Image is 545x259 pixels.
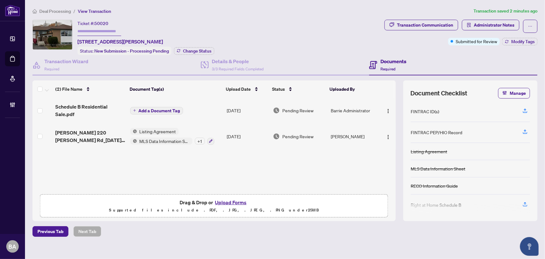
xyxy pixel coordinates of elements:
span: Required [44,67,59,71]
span: [STREET_ADDRESS][PERSON_NAME] [77,38,163,45]
td: Barrie Administrator [328,98,379,123]
span: Submitted for Review [456,38,497,45]
span: BA [9,242,17,251]
img: Document Status [273,107,280,114]
span: Pending Review [282,133,314,140]
div: Right at Home Schedule B [411,201,461,208]
span: Listing Agreement [137,128,179,135]
span: Drag & Drop orUpload FormsSupported files include .PDF, .JPG, .JPEG, .PNG under25MB [40,195,388,218]
span: Deal Processing [39,8,71,14]
th: Uploaded By [327,80,378,98]
img: IMG-E12361736_1.jpg [33,20,72,49]
button: Modify Tags [502,38,538,45]
img: Status Icon [130,128,137,135]
button: Administrator Notes [462,20,519,30]
button: Upload Forms [213,198,248,206]
span: solution [467,23,471,27]
button: Change Status [174,47,214,55]
h4: Transaction Wizard [44,58,88,65]
td: [PERSON_NAME] [328,123,379,150]
button: Logo [383,131,393,141]
span: Upload Date [226,86,251,93]
div: FINTRAC PEP/HIO Record [411,129,462,136]
td: [DATE] [224,98,270,123]
div: FINTRAC ID(s) [411,108,439,115]
button: Next Tab [73,226,101,237]
div: Listing Agreement [411,148,447,155]
img: Logo [386,135,391,140]
span: home [32,9,37,13]
span: Document Checklist [411,89,468,98]
button: Logo [383,105,393,115]
img: Status Icon [130,138,137,145]
span: ellipsis [528,24,533,28]
span: View Transaction [78,8,111,14]
span: Schedule B Residential Sale.pdf [55,103,125,118]
span: Drag & Drop or [180,198,248,206]
div: MLS Data Information Sheet [411,165,465,172]
img: logo [5,5,20,16]
span: 50020 [94,21,108,26]
span: New Submission - Processing Pending [94,48,169,54]
button: Add a Document Tag [130,107,183,114]
span: Add a Document Tag [139,109,180,113]
img: Logo [386,109,391,114]
th: Upload Date [223,80,269,98]
button: Manage [498,88,530,99]
button: Status IconListing AgreementStatus IconMLS Data Information Sheet+1 [130,128,214,145]
span: MLS Data Information Sheet [137,138,192,145]
div: Status: [77,47,171,55]
span: Status [272,86,285,93]
article: Transaction saved 2 minutes ago [473,8,538,15]
span: 3/3 Required Fields Completed [212,67,264,71]
span: plus [133,109,136,112]
button: Transaction Communication [384,20,458,30]
th: Status [270,80,327,98]
span: Modify Tags [511,39,535,44]
button: Add a Document Tag [130,106,183,114]
span: Administrator Notes [474,20,514,30]
h4: Details & People [212,58,264,65]
div: Ticket #: [77,20,108,27]
h4: Documents [380,58,406,65]
span: Change Status [183,49,211,53]
span: (2) File Name [55,86,82,93]
p: Supported files include .PDF, .JPG, .JPEG, .PNG under 25 MB [44,206,384,214]
li: / [73,8,75,15]
th: (2) File Name [53,80,127,98]
span: Required [380,67,395,71]
div: RECO Information Guide [411,182,458,189]
span: Pending Review [282,107,314,114]
div: + 1 [195,138,205,145]
button: Open asap [520,237,539,256]
span: [PERSON_NAME] 220 [PERSON_NAME] Rd_[DATE] 19_00_53.pdf [55,129,125,144]
span: Previous Tab [37,226,63,236]
span: Manage [510,88,526,98]
div: Transaction Communication [397,20,453,30]
img: Document Status [273,133,280,140]
td: [DATE] [224,123,270,150]
th: Document Tag(s) [127,80,223,98]
button: Previous Tab [32,226,68,237]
